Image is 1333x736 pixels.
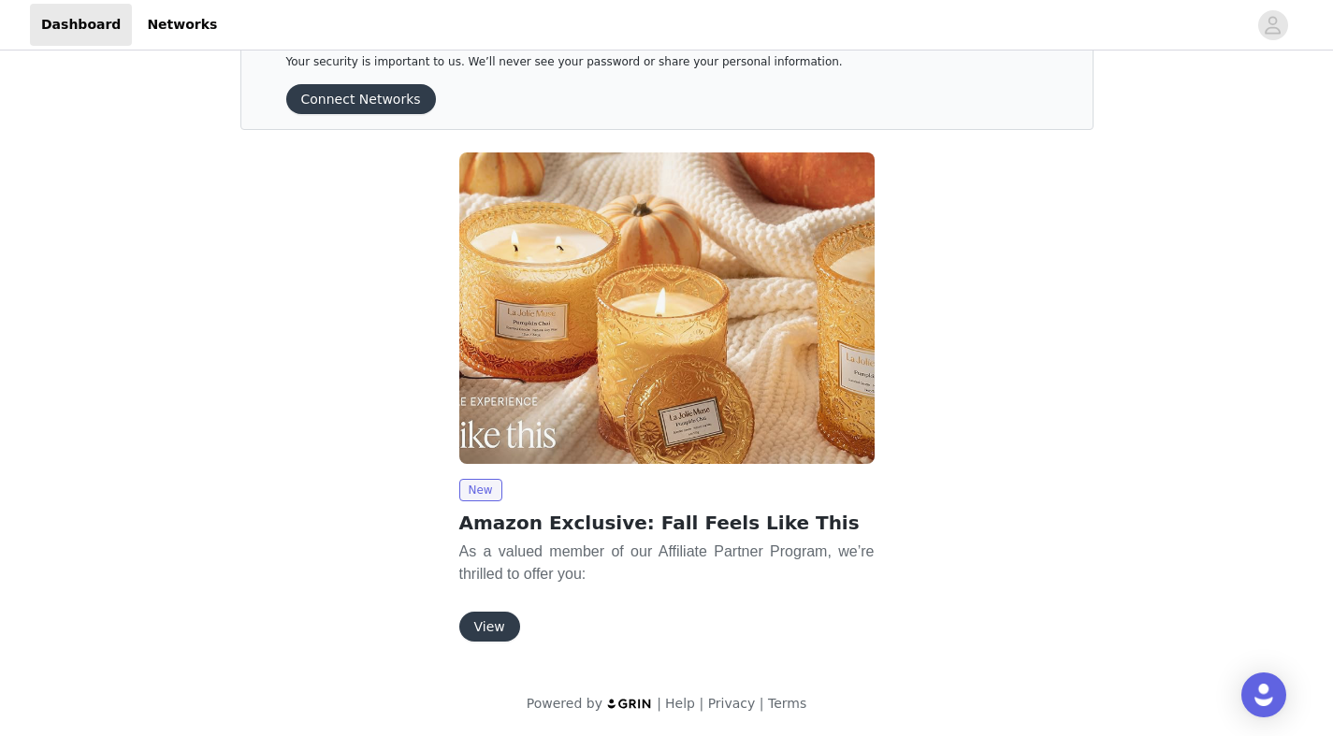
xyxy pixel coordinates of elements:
[459,620,520,634] a: View
[459,479,502,501] span: New
[459,543,875,582] span: As a valued member of our Affiliate Partner Program, we’re thrilled to offer you:
[665,696,695,711] a: Help
[286,84,436,114] button: Connect Networks
[30,4,132,46] a: Dashboard
[1241,672,1286,717] div: Open Intercom Messenger
[760,696,764,711] span: |
[459,612,520,642] button: View
[606,698,653,710] img: logo
[657,696,661,711] span: |
[459,509,875,537] h2: Amazon Exclusive: Fall Feels Like This
[1264,10,1282,40] div: avatar
[459,152,875,464] img: La Jolie Muse
[708,696,756,711] a: Privacy
[699,696,703,711] span: |
[527,696,602,711] span: Powered by
[136,4,228,46] a: Networks
[286,55,1002,69] p: Your security is important to us. We’ll never see your password or share your personal information.
[768,696,806,711] a: Terms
